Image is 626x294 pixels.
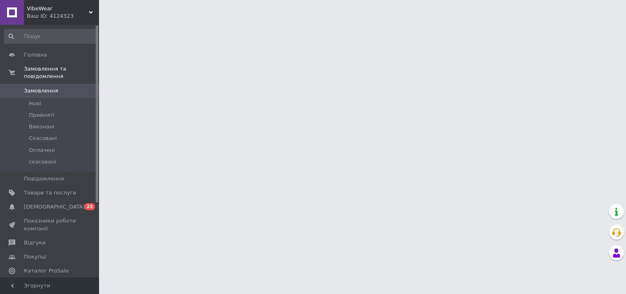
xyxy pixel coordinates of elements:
span: Виконані [29,123,54,130]
div: Ваш ID: 4124323 [27,12,99,20]
span: [DEMOGRAPHIC_DATA] [24,203,85,211]
span: Замовлення та повідомлення [24,65,99,80]
span: Каталог ProSale [24,267,69,275]
span: Показники роботи компанії [24,217,76,232]
span: Скасовані [29,135,57,142]
span: Головна [24,51,47,59]
span: Нові [29,100,41,107]
span: Прийняті [29,111,54,119]
span: 23 [85,203,95,210]
span: Товари та послуги [24,189,76,197]
span: скасовані [29,158,56,166]
span: Відгуки [24,239,45,247]
span: Повідомлення [24,175,64,183]
span: Замовлення [24,87,58,95]
input: Пошук [4,29,97,44]
span: Покупці [24,253,46,261]
span: Оплачені [29,147,55,154]
span: VibeWear [27,5,89,12]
